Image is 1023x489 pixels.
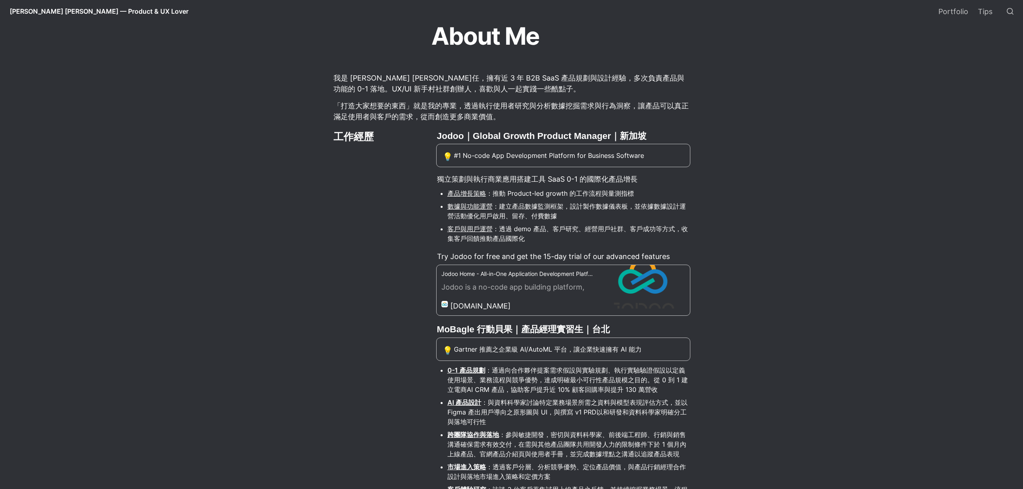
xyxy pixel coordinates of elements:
h3: MoBagle 行動貝果｜產品經理實習生｜台北 [436,322,691,336]
p: 我是 [PERSON_NAME] [PERSON_NAME]任，擁有近 3 年 B2B SaaS 產品規劃與設計經驗，多次負責產品與功能的 0-1 落地。UX/UI 新手村社群創辦人，喜歡與人一... [333,71,690,95]
li: ：建立產品數據監測框架，設計製作數據儀表板，並依據數據設計運營活動優化用戶啟用、留存、付費數據 [447,200,691,222]
h1: About Me [268,17,703,55]
h5: Jodoo Home - All-in-One Application Development Platform [441,270,596,278]
strong: 0-1 產品規劃 [447,366,485,374]
a: Jodoo Home - All-in-One Application Development PlatformJodoo is a no-code app building platform,... [437,265,690,315]
span: Gartner 推薦之企業級 AI/AutoML 平台，讓企業快速擁有 AI 能力 [454,344,683,354]
p: Try Jodoo for free and get the 15-day trial of our advanced features [436,250,691,263]
strong: AI 產品設計 [447,398,481,406]
p: [DOMAIN_NAME] [450,300,511,311]
span: #1 No-code App Development Platform for Business Software [454,151,683,160]
li: ：透過客戶分層、分析競爭優勢、定位產品價值，與產品行銷經理合作設計與落地市場進入策略和定價方案 [447,461,691,483]
p: 獨立策劃與執行商業應用搭建工具 SaaS 0-1 的國際化產品增長 [436,172,691,186]
u: 客戶與用戶運營 [447,225,493,233]
span: 💡 [443,152,453,162]
p: Jodoo is a no-code app building platform, which can help people in various industries build perso... [441,282,596,294]
strong: 市場進入策略 [447,463,486,471]
u: 數據與功能運營 [447,202,493,210]
span: [PERSON_NAME] [PERSON_NAME] — Product & UX Lover [10,7,188,15]
li: ：透過 demo 產品、客戶研究、經營用戶社群、客戶成功等方式，收集客戶回饋推動產品國際化 [447,223,691,244]
li: ：推動 Product-led growth 的工作流程與量測指標 [447,187,691,199]
h3: Jodoo｜Global Growth Product Manager｜新加坡 [436,129,691,143]
li: ：參與敏捷開發，密切與資料科學家、前後端工程師、行銷與銷售溝通確保需求有效交付，在需與其他產品團隊共用開發人力的限制條件下於 1 個月內上線產品、官網產品介紹頁與使用者手冊，並完成數據埋點之溝通... [447,429,691,460]
li: ：與資料科學家討論特定業務場景所需之資料與模型表現評估方式，並以 Figma 產出用戶導向之原形圖與 UI，與撰寫 v1 PRD以和研發和資料科學家明確分工與落地可行性 [447,396,691,428]
h2: 工作經歷 [333,129,418,145]
li: ：通過向合作夥伴提案需求假設與實驗規劃、執行實驗驗證假設以定義使用場景、業務流程與競爭優勢，達成明確最小可行性產品規模之目的。從 0 到 1 建立電商AI CRM 產品，協助客戶提升近 10% ... [447,364,691,396]
strong: 跨團隊協作與落地 [447,431,499,439]
span: 💡 [443,346,453,355]
p: 「打造大家想要的東西」就是我的專業，透過執行使用者研究與分析數據挖掘需求與行為洞察，讓產品可以真正滿足使用者與客戶的需求，從而創造更多商業價值。 [333,99,690,123]
u: 產品增長策略 [447,189,486,197]
img: Jodoo Home - All-in-One Application Development Platform [596,265,690,309]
